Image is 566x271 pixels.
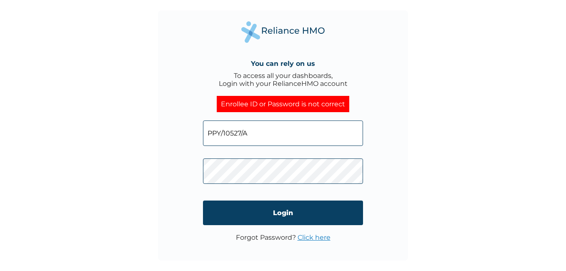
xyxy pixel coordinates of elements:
[217,96,349,112] div: Enrollee ID or Password is not correct
[241,21,325,43] img: Reliance Health's Logo
[219,72,348,88] div: To access all your dashboards, Login with your RelianceHMO account
[236,233,331,241] p: Forgot Password?
[203,201,363,225] input: Login
[251,60,315,68] h4: You can rely on us
[298,233,331,241] a: Click here
[203,120,363,146] input: Email address or HMO ID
